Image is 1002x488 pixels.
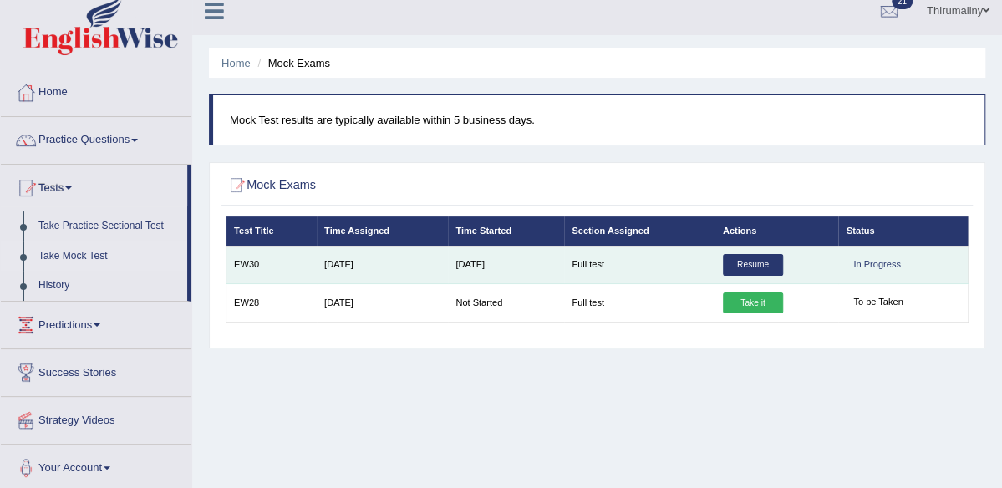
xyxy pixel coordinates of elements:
a: Home [221,57,251,69]
a: Tests [1,165,187,206]
a: Success Stories [1,349,191,391]
td: EW28 [226,284,316,322]
td: [DATE] [317,246,448,283]
a: Practice Questions [1,117,191,159]
li: Mock Exams [253,55,330,71]
div: In Progress [847,254,908,276]
th: Test Title [226,216,316,246]
a: Your Account [1,445,191,486]
th: Time Started [448,216,564,246]
a: Take Practice Sectional Test [31,211,187,241]
span: To be Taken [847,292,910,314]
a: Take Mock Test [31,241,187,272]
td: [DATE] [317,284,448,322]
a: Home [1,69,191,111]
td: Not Started [448,284,564,322]
td: [DATE] [448,246,564,283]
a: Resume [723,254,783,276]
th: Status [838,216,969,246]
td: Full test [564,284,715,322]
th: Section Assigned [564,216,715,246]
h2: Mock Exams [226,175,687,196]
th: Time Assigned [317,216,448,246]
th: Actions [715,216,838,246]
a: History [31,271,187,301]
td: EW30 [226,246,316,283]
p: Mock Test results are typically available within 5 business days. [230,112,968,128]
td: Full test [564,246,715,283]
a: Predictions [1,302,191,343]
a: Take it [723,292,783,314]
a: Strategy Videos [1,397,191,439]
